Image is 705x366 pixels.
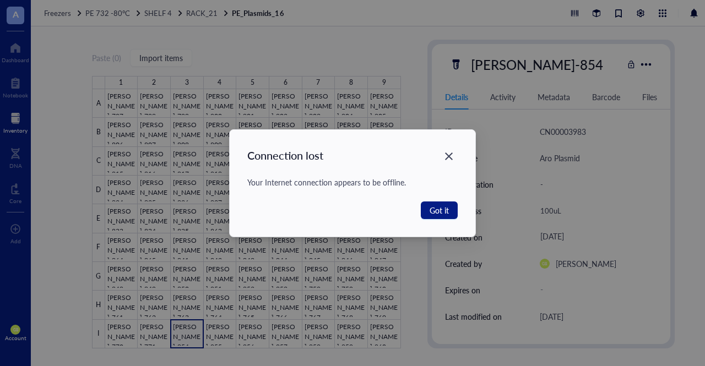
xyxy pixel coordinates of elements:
[247,176,458,188] div: Your Internet connection appears to be offline.
[430,204,449,216] span: Got it
[440,148,458,165] button: Close
[421,201,458,219] button: Got it
[440,150,458,163] span: Close
[247,148,458,163] div: Connection lost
